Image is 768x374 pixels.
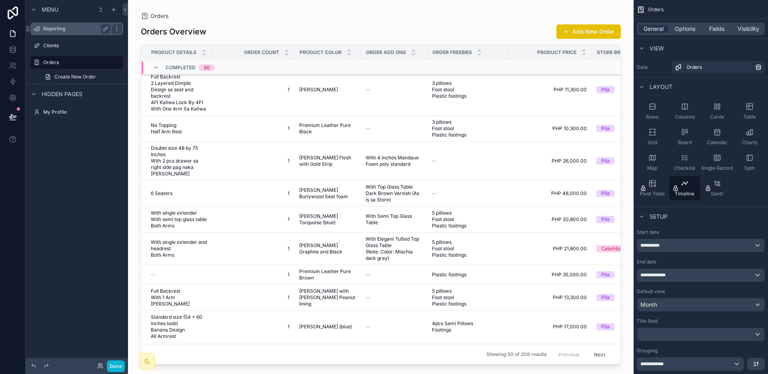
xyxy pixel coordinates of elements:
[43,42,122,49] label: Clients
[709,25,724,33] span: Fields
[686,64,702,70] span: Orders
[742,139,757,146] span: Charts
[42,90,82,98] span: Hidden pages
[42,6,58,14] span: Menu
[675,25,695,33] span: Options
[744,165,754,171] span: Split
[647,165,657,171] span: Map
[107,360,125,372] button: Done
[675,114,695,120] span: Columns
[637,288,665,295] label: Default view
[637,259,656,265] label: End date
[738,25,759,33] span: Visibility
[743,114,756,120] span: Table
[637,99,668,123] button: Rows
[646,114,658,120] span: Rows
[366,49,406,56] span: Order Add Ons
[486,352,546,358] span: Showing 30 of 209 results
[640,301,657,309] span: Month
[669,151,700,175] button: Checklist
[702,151,732,175] button: Single Record
[669,176,700,200] button: Timeline
[537,49,576,56] span: Product Price
[650,83,672,91] span: Layout
[734,151,765,175] button: Split
[672,61,765,74] a: Orders
[648,139,657,146] span: Grid
[637,64,669,70] label: Data
[151,49,196,56] span: Product Details
[54,74,96,80] span: Create New Order
[640,191,665,197] span: Pivot Table
[650,44,664,52] span: View
[40,70,123,83] a: Create New Order
[678,139,692,146] span: Board
[300,49,342,56] span: Product Color
[588,348,611,361] button: Next
[637,176,668,200] button: Pivot Table
[637,298,765,312] button: Month
[597,49,635,56] span: Store Branch
[637,229,659,235] label: Start date
[43,109,122,115] label: My Profile
[637,151,668,175] button: Map
[734,99,765,123] button: Table
[244,49,279,56] span: Order Count
[711,191,723,197] span: Gantt
[637,318,658,324] label: Title field
[669,125,700,149] button: Board
[650,213,668,221] span: Setup
[43,59,118,66] label: Orders
[432,49,472,56] span: Order Freebies
[30,39,123,52] a: Clients
[204,64,210,71] div: 30
[702,125,732,149] button: Calendar
[669,99,700,123] button: Columns
[30,56,123,69] a: Orders
[707,139,728,146] span: Calendar
[734,125,765,149] button: Charts
[637,125,668,149] button: Grid
[710,114,724,120] span: Cards
[644,25,664,33] span: General
[30,106,123,119] a: My Profile
[701,165,733,171] span: Single Record
[702,99,732,123] button: Cards
[674,165,695,171] span: Checklist
[166,64,196,71] span: Completed
[702,176,732,200] button: Gantt
[637,348,658,354] label: Grouping
[675,191,694,197] span: Timeline
[43,26,107,32] label: Reporting
[648,6,664,13] span: Orders
[30,22,123,35] a: Reporting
